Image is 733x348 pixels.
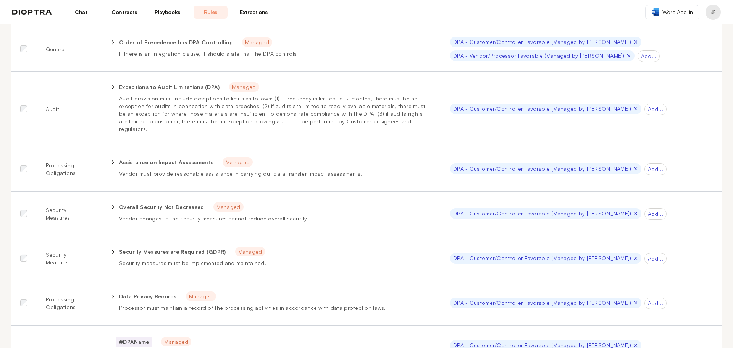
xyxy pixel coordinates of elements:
[119,159,213,166] p: Assistance on Impact Assessments
[242,37,272,47] span: Managed
[186,291,216,301] span: Managed
[119,83,220,91] p: Exceptions to Audit Limitations (DPA)
[644,208,667,220] div: Add...
[119,248,226,256] p: Security Measures are Required (GDPR)
[37,147,100,192] td: Processing Obligations
[706,5,721,20] button: Profile menu
[119,259,432,267] p: Security measures must be implemented and maintained.
[37,27,100,72] td: General
[119,95,432,133] p: Audit provision must include exceptions to limits as follows: (1) if frequency is limited to 12 m...
[645,5,699,19] a: Word Add-in
[652,8,659,16] img: word
[37,236,100,281] td: Security Measures
[194,6,228,19] a: Rules
[235,247,265,256] span: Managed
[450,104,641,114] div: DPA - Customer/Controller Favorable (Managed by [PERSON_NAME])
[116,337,152,347] p: #DPAName
[638,50,660,62] div: Add...
[229,82,259,92] span: Managed
[450,298,641,308] div: DPA - Customer/Controller Favorable (Managed by [PERSON_NAME])
[37,72,100,147] td: Audit
[450,163,641,174] div: DPA - Customer/Controller Favorable (Managed by [PERSON_NAME])
[450,50,635,61] div: DPA - Vendor/Processor Favorable (Managed by [PERSON_NAME])
[644,104,667,115] div: Add...
[450,208,641,219] div: DPA - Customer/Controller Favorable (Managed by [PERSON_NAME])
[161,337,191,346] span: Managed
[450,253,641,264] div: DPA - Customer/Controller Favorable (Managed by [PERSON_NAME])
[150,6,184,19] a: Playbooks
[662,8,693,16] span: Word Add-in
[107,6,141,19] a: Contracts
[119,39,233,46] p: Order of Precedence has DPA Controlling
[37,281,100,326] td: Processing Obligations
[213,202,244,212] span: Managed
[119,293,177,300] p: Data Privacy Records
[12,10,52,15] img: logo
[450,37,641,47] div: DPA - Customer/Controller Favorable (Managed by [PERSON_NAME])
[644,163,667,175] div: Add...
[119,50,432,58] p: If there is an integration clause, it should state that the DPA controls
[119,215,432,222] p: Vendor changes to the security measures cannot reduce overall security.
[237,6,271,19] a: Extractions
[644,253,667,264] div: Add...
[119,170,432,178] p: Vendor must provide reasonable assistance in carrying out data transfer impact assessments.
[223,157,253,167] span: Managed
[64,6,98,19] a: Chat
[119,304,432,312] p: Processor must maintain a record of the processing activities in accordance with data protection ...
[644,298,667,309] div: Add...
[119,203,204,211] p: Overall Security Not Decreased
[37,192,100,236] td: Security Measures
